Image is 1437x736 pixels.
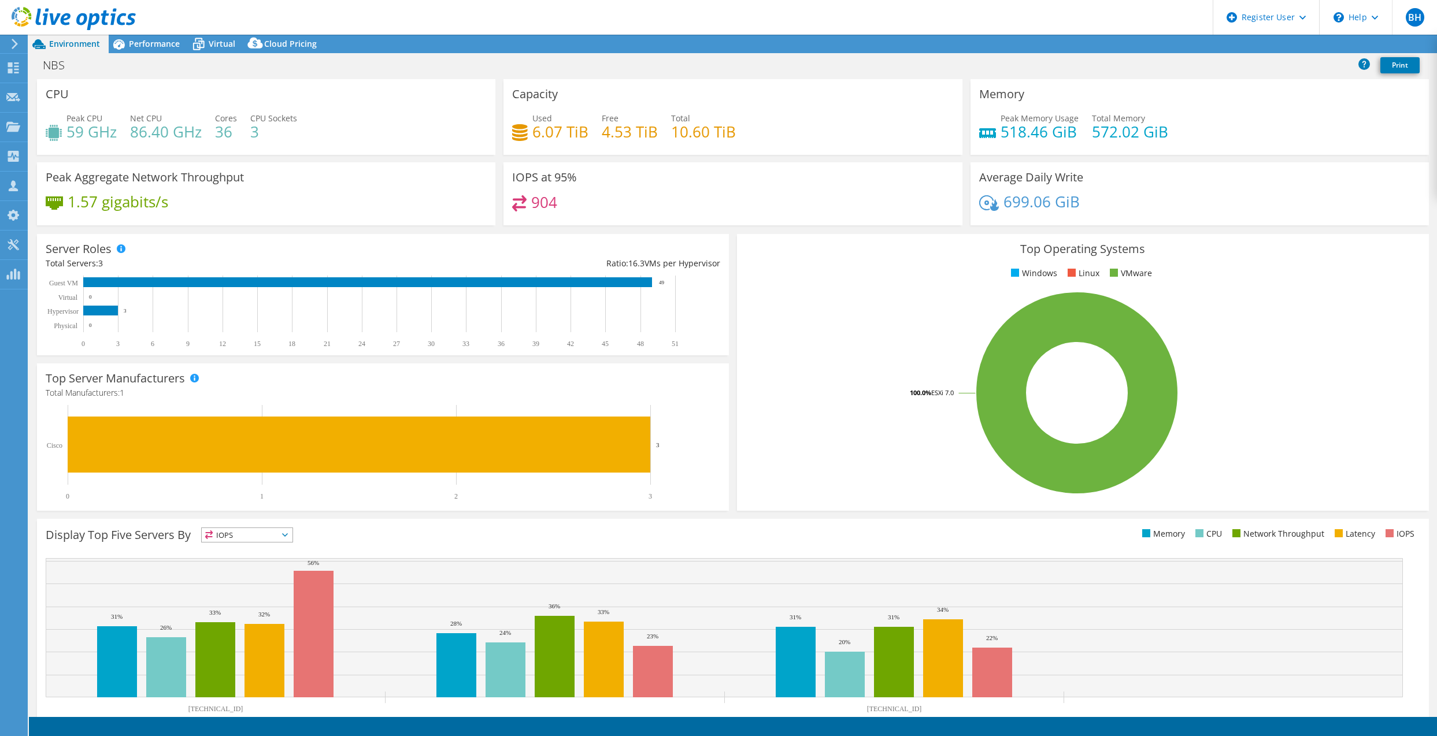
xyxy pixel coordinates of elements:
li: CPU [1192,527,1222,540]
span: Net CPU [130,113,162,124]
span: 3 [98,258,103,269]
span: CPU Sockets [250,113,297,124]
span: 1 [120,387,124,398]
text: Guest VM [49,279,78,287]
text: 0 [66,492,69,500]
div: Ratio: VMs per Hypervisor [383,257,720,270]
span: Cores [215,113,237,124]
h4: 904 [531,196,557,209]
text: 12 [219,340,226,348]
h3: Server Roles [46,243,112,255]
tspan: ESXi 7.0 [931,388,954,397]
li: Memory [1139,527,1185,540]
text: 30 [428,340,435,348]
text: 34% [937,606,949,613]
text: 33% [209,609,221,616]
tspan: 100.0% [910,388,931,397]
text: 23% [647,633,658,640]
h4: 86.40 GHz [130,125,202,138]
text: 3 [124,308,127,314]
h3: Memory [979,88,1024,101]
h3: Average Daily Write [979,171,1083,184]
text: 31% [790,614,801,620]
h3: CPU [46,88,69,101]
text: 56% [308,559,319,566]
text: 32% [258,611,270,618]
span: Total [671,113,690,124]
text: 9 [186,340,190,348]
span: Cloud Pricing [264,38,317,49]
text: 48 [637,340,644,348]
li: Linux [1065,267,1099,280]
text: 0 [89,294,92,300]
text: 39 [532,340,539,348]
span: Peak Memory Usage [1001,113,1079,124]
h4: 36 [215,125,237,138]
text: [TECHNICAL_ID] [188,705,243,713]
div: Total Servers: [46,257,383,270]
h1: NBS [38,59,83,72]
text: 0 [89,322,92,328]
a: Print [1380,57,1420,73]
span: BH [1406,8,1424,27]
text: 31% [111,613,123,620]
span: IOPS [202,528,292,542]
text: 27 [393,340,400,348]
h4: 518.46 GiB [1001,125,1079,138]
text: 0 [82,340,85,348]
li: Windows [1008,267,1057,280]
h4: 59 GHz [66,125,117,138]
li: Network Throughput [1229,527,1324,540]
text: 33 [462,340,469,348]
text: 1 [260,492,264,500]
text: 49 [659,280,665,285]
text: 42 [567,340,574,348]
text: 24% [499,629,511,636]
h4: 1.57 gigabits/s [68,195,168,208]
text: 6 [151,340,154,348]
span: Used [532,113,552,124]
h4: 572.02 GiB [1092,125,1168,138]
text: Virtual [58,293,78,302]
span: 16.3 [628,258,645,269]
text: 24 [358,340,365,348]
svg: \n [1334,12,1344,23]
span: Total Memory [1092,113,1145,124]
text: Physical [54,322,77,330]
h4: 6.07 TiB [532,125,588,138]
h3: IOPS at 95% [512,171,577,184]
h4: 4.53 TiB [602,125,658,138]
span: Peak CPU [66,113,102,124]
span: Free [602,113,618,124]
h4: 10.60 TiB [671,125,736,138]
h4: Total Manufacturers: [46,386,720,399]
h3: Top Server Manufacturers [46,372,185,385]
text: 3 [116,340,120,348]
h3: Peak Aggregate Network Throughput [46,171,244,184]
text: 21 [324,340,331,348]
h4: 3 [250,125,297,138]
text: 28% [450,620,462,627]
text: 36 [498,340,505,348]
text: 3 [649,492,652,500]
text: 45 [602,340,609,348]
text: 36% [549,603,560,609]
h4: 699.06 GiB [1003,195,1080,208]
h3: Top Operating Systems [746,243,1420,255]
li: VMware [1107,267,1152,280]
text: [TECHNICAL_ID] [867,705,922,713]
text: Cisco [47,441,62,449]
text: 22% [986,634,998,641]
h3: Capacity [512,88,558,101]
span: Environment [49,38,100,49]
text: 26% [160,624,172,631]
text: 33% [598,608,609,615]
text: 51 [672,340,679,348]
text: 2 [454,492,458,500]
text: 20% [839,638,850,645]
text: 31% [888,614,899,620]
text: Hypervisor [47,307,79,315]
span: Performance [129,38,180,49]
li: Latency [1332,527,1375,540]
li: IOPS [1383,527,1414,540]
